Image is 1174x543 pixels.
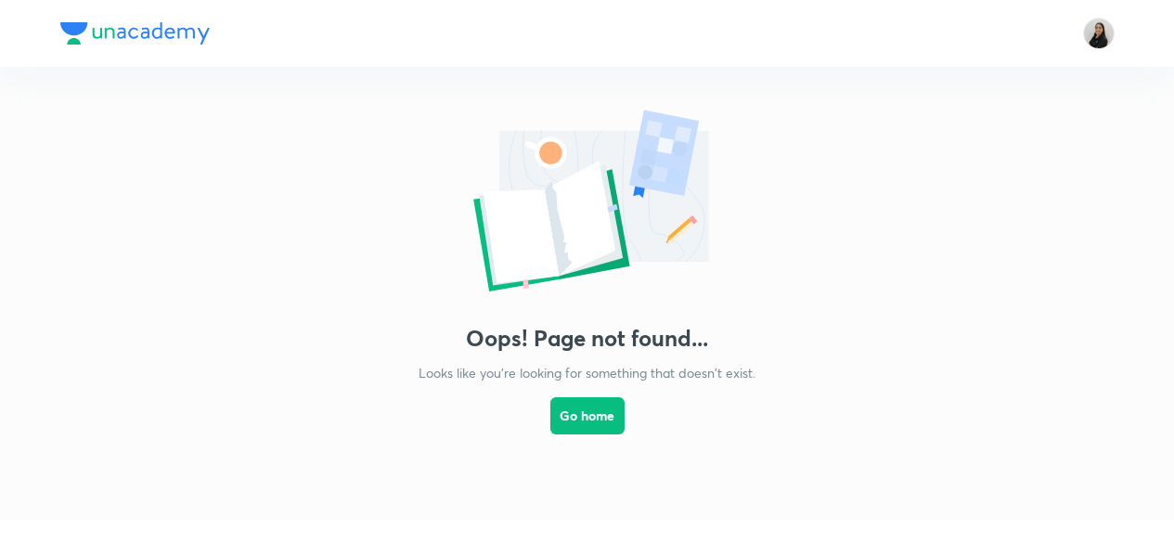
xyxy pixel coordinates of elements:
[550,397,625,434] button: Go home
[402,104,773,303] img: error
[419,363,755,382] p: Looks like you're looking for something that doesn't exist.
[1083,18,1115,49] img: Manisha Gaur
[60,22,210,45] img: Company Logo
[550,382,625,483] a: Go home
[466,325,708,352] h3: Oops! Page not found...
